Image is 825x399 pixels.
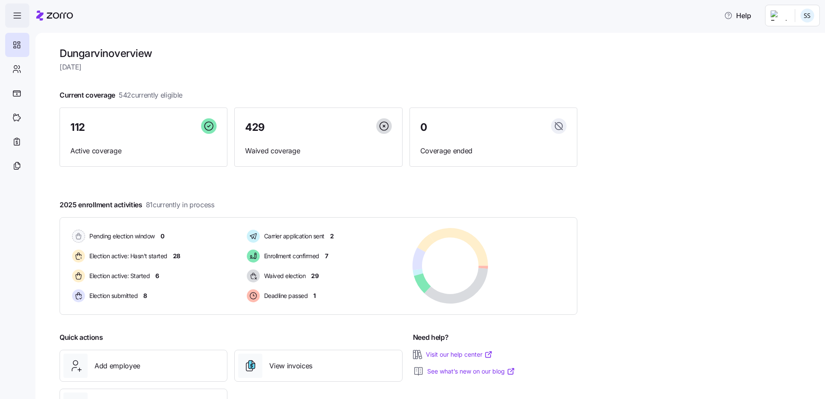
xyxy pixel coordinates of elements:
[717,7,758,24] button: Help
[70,146,217,156] span: Active coverage
[413,332,449,343] span: Need help?
[60,47,577,60] h1: Dungarvin overview
[161,232,164,241] span: 0
[155,272,159,280] span: 6
[60,90,183,101] span: Current coverage
[261,272,306,280] span: Waived election
[426,350,493,359] a: Visit our help center
[313,291,316,300] span: 1
[261,232,324,241] span: Carrier application sent
[60,62,577,73] span: [DATE]
[87,232,155,241] span: Pending election window
[311,272,318,280] span: 29
[146,199,214,210] span: 81 currently in process
[325,252,328,260] span: 7
[245,122,265,133] span: 429
[771,10,788,21] img: Employer logo
[60,332,103,343] span: Quick actions
[143,291,147,300] span: 8
[420,146,567,156] span: Coverage ended
[119,90,183,101] span: 542 currently eligible
[94,361,140,371] span: Add employee
[800,9,814,22] img: b3a65cbeab486ed89755b86cd886e362
[427,367,515,376] a: See what’s new on our blog
[87,291,138,300] span: Election submitted
[261,252,319,260] span: Enrollment confirmed
[245,146,391,156] span: Waived coverage
[60,199,214,210] span: 2025 enrollment activities
[724,10,751,21] span: Help
[420,122,427,133] span: 0
[173,252,180,260] span: 28
[87,252,167,260] span: Election active: Hasn't started
[269,361,312,371] span: View invoices
[330,232,334,241] span: 2
[87,272,150,280] span: Election active: Started
[261,291,308,300] span: Deadline passed
[70,122,85,133] span: 112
